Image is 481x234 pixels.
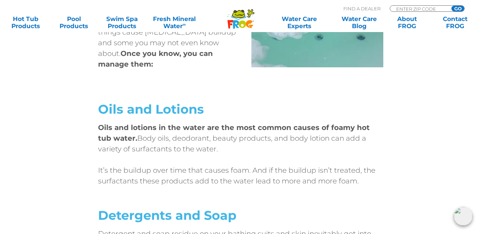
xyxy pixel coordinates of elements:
[454,207,472,225] img: openIcon
[98,208,236,223] span: Detergents and Soap
[98,49,213,68] strong: Once you know, you can manage them:
[98,122,383,154] p: Body oils, deodorant, beauty products, and body lotion can add a variety of surfactants to the wa...
[451,6,464,11] input: GO
[98,102,204,117] span: Oils and Lotions
[103,15,140,30] a: Swim SpaProducts
[98,123,370,142] strong: Oils and lotions in the water are the most common causes of foamy hot tub water.
[183,22,186,27] sup: ∞
[343,5,380,12] p: Find A Dealer
[269,15,330,30] a: Water CareExperts
[7,15,45,30] a: Hot TubProducts
[436,15,474,30] a: ContactFROG
[151,15,198,30] a: Fresh MineralWater∞
[98,165,383,186] p: It’s the buildup over time that causes foam. And if the buildup isn’t treated, the surfactants th...
[98,16,241,69] p: You may be surprised. Some common things cause [MEDICAL_DATA] buildup and some you may not even k...
[389,15,426,30] a: AboutFROG
[55,15,93,30] a: PoolProducts
[341,15,378,30] a: Water CareBlog
[395,6,444,12] input: Zip Code Form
